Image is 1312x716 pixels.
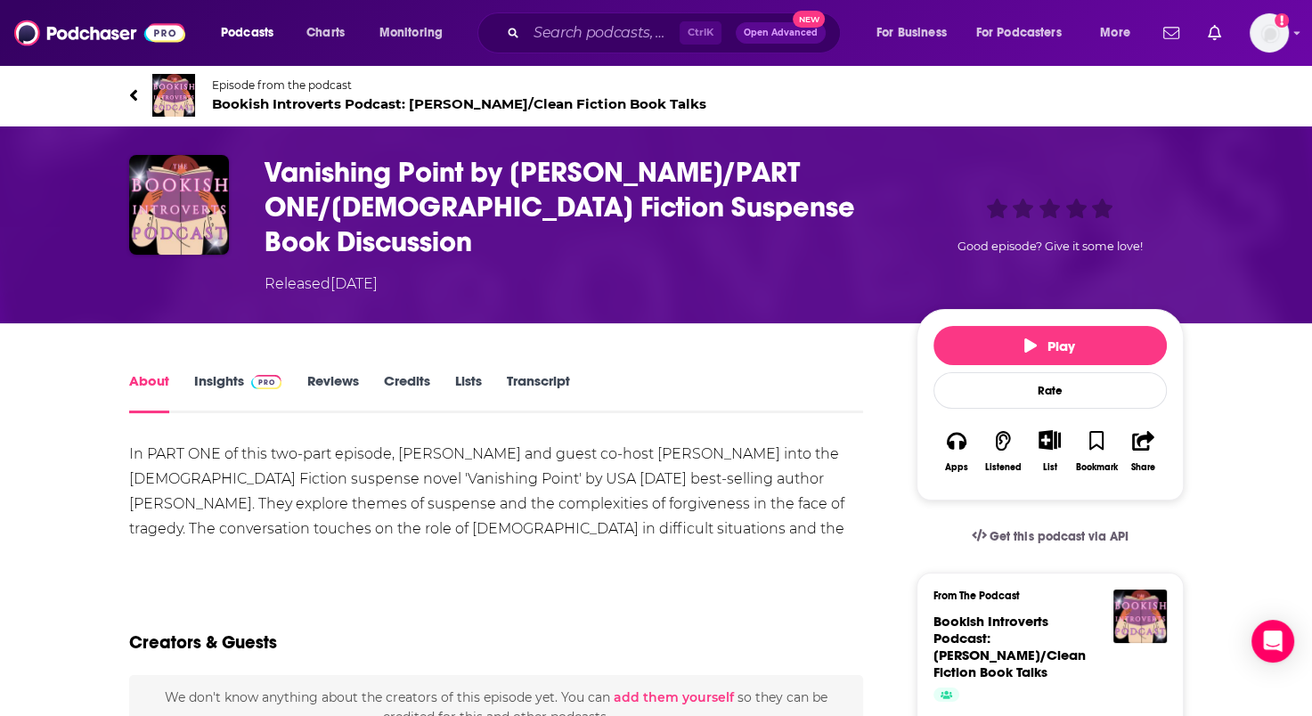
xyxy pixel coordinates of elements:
h1: Vanishing Point by Lisa Harris/PART ONE/Christian Fiction Suspense Book Discussion [265,155,888,259]
a: Bookish Introverts Podcast: Christian/Clean Fiction Book Talks [933,613,1086,680]
img: Podchaser - Follow, Share and Rate Podcasts [14,16,185,50]
img: Bookish Introverts Podcast: Christian/Clean Fiction Book Talks [152,74,195,117]
div: Open Intercom Messenger [1251,620,1294,663]
a: Charts [295,19,355,47]
span: Logged in as KSteele [1250,13,1289,53]
img: Bookish Introverts Podcast: Christian/Clean Fiction Book Talks [1113,590,1167,643]
svg: Add a profile image [1275,13,1289,28]
div: Show More ButtonList [1026,419,1072,484]
span: For Business [876,20,947,45]
button: Play [933,326,1167,365]
button: Show profile menu [1250,13,1289,53]
button: open menu [1088,19,1153,47]
button: Apps [933,419,980,484]
div: In PART ONE of this two-part episode, [PERSON_NAME] and guest co-host [PERSON_NAME] into the [DEM... [129,442,864,566]
a: Lists [454,372,481,413]
div: Listened [985,462,1022,473]
div: Search podcasts, credits, & more... [494,12,858,53]
div: Bookmark [1075,462,1117,473]
span: Get this podcast via API [990,529,1128,544]
span: Bookish Introverts Podcast: [PERSON_NAME]/Clean Fiction Book Talks [212,95,706,112]
span: New [793,11,825,28]
a: Credits [383,372,429,413]
h3: From The Podcast [933,590,1153,602]
span: For Podcasters [976,20,1062,45]
button: open menu [208,19,297,47]
span: Ctrl K [680,21,721,45]
div: Share [1131,462,1155,473]
img: User Profile [1250,13,1289,53]
button: open menu [965,19,1088,47]
div: Apps [945,462,968,473]
span: Podcasts [221,20,273,45]
div: Released [DATE] [265,273,378,295]
button: add them yourself [614,690,734,704]
span: Charts [306,20,345,45]
span: Monitoring [379,20,443,45]
a: Bookish Introverts Podcast: Christian/Clean Fiction Book TalksEpisode from the podcastBookish Int... [129,74,1184,117]
span: Bookish Introverts Podcast: [PERSON_NAME]/Clean Fiction Book Talks [933,613,1086,680]
h2: Creators & Guests [129,631,277,654]
a: Reviews [306,372,358,413]
a: About [129,372,169,413]
a: Show notifications dropdown [1201,18,1228,48]
button: Bookmark [1073,419,1120,484]
a: Get this podcast via API [958,515,1143,558]
span: Open Advanced [744,28,818,37]
input: Search podcasts, credits, & more... [526,19,680,47]
button: Show More Button [1031,430,1068,450]
button: Listened [980,419,1026,484]
button: open menu [864,19,969,47]
a: InsightsPodchaser Pro [194,372,282,413]
button: open menu [367,19,466,47]
a: Transcript [506,372,569,413]
div: Rate [933,372,1167,409]
button: Share [1120,419,1166,484]
div: List [1043,461,1057,473]
span: Good episode? Give it some love! [958,240,1143,253]
span: Episode from the podcast [212,78,706,92]
img: Vanishing Point by Lisa Harris/PART ONE/Christian Fiction Suspense Book Discussion [129,155,229,255]
a: Show notifications dropdown [1156,18,1186,48]
span: More [1100,20,1130,45]
img: Podchaser Pro [251,375,282,389]
span: Play [1024,338,1075,354]
button: Open AdvancedNew [736,22,826,44]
